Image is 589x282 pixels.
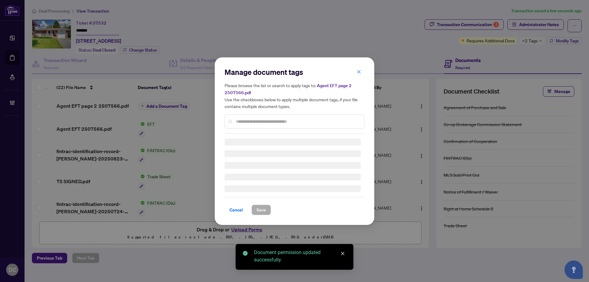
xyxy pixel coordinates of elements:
span: close [341,251,345,256]
span: check-circle [243,251,248,256]
span: Agent EFT page 2 2507566.pdf [225,83,352,95]
h2: Manage document tags [225,67,364,77]
button: Cancel [225,205,248,215]
button: Save [252,205,271,215]
button: Open asap [564,261,583,279]
a: Close [339,250,346,257]
h5: Please browse the list or search to apply tags to: Use the checkboxes below to apply multiple doc... [225,82,364,110]
span: Cancel [229,205,243,215]
div: Document permission updated successfully. [254,249,346,264]
span: close [357,69,361,74]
